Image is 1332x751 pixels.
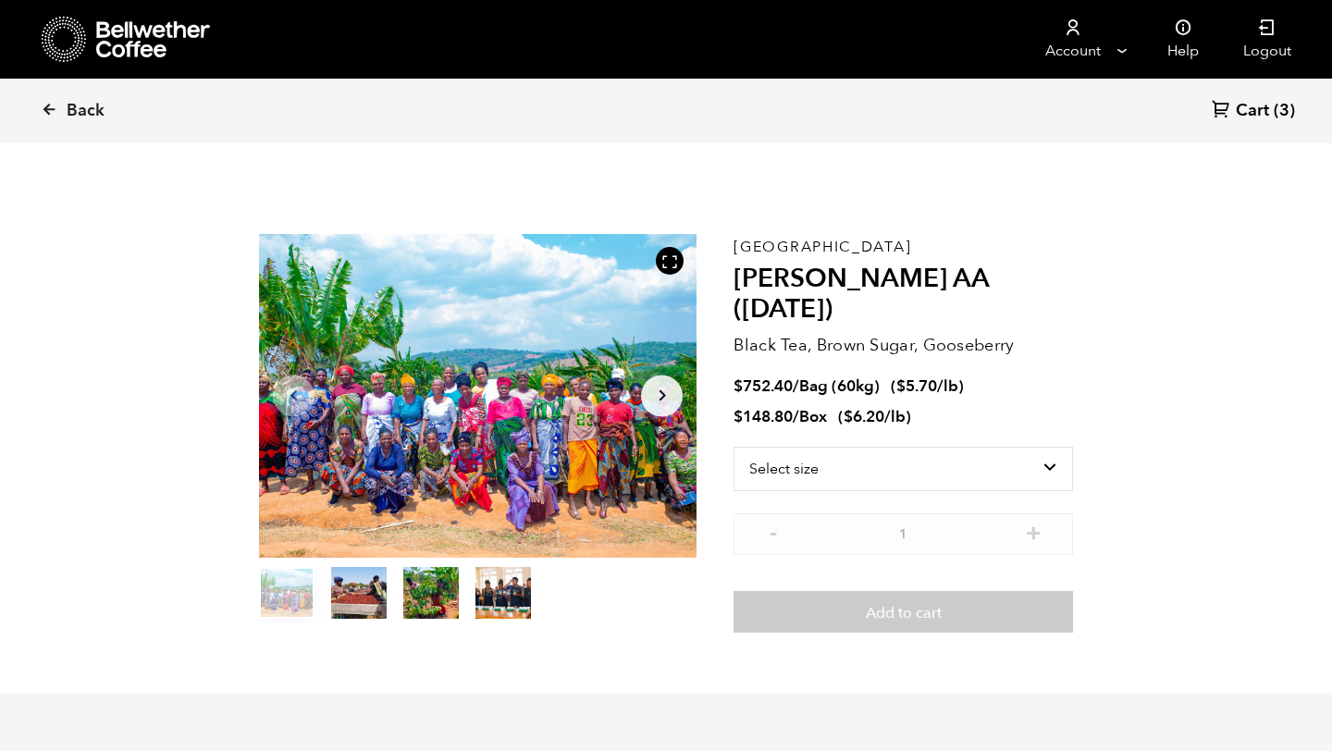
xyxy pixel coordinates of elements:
[1274,100,1295,122] span: (3)
[793,375,799,397] span: /
[761,523,784,541] button: -
[844,406,853,427] span: $
[799,406,827,427] span: Box
[793,406,799,427] span: /
[734,406,743,427] span: $
[734,333,1073,358] p: Black Tea, Brown Sugar, Gooseberry
[896,375,906,397] span: $
[799,375,880,397] span: Bag (60kg)
[734,375,743,397] span: $
[884,406,906,427] span: /lb
[1212,99,1295,124] a: Cart (3)
[734,406,793,427] bdi: 148.80
[891,375,964,397] span: ( )
[1022,523,1045,541] button: +
[734,264,1073,326] h2: [PERSON_NAME] AA ([DATE])
[67,100,105,122] span: Back
[844,406,884,427] bdi: 6.20
[1236,100,1269,122] span: Cart
[937,375,958,397] span: /lb
[896,375,937,397] bdi: 5.70
[838,406,911,427] span: ( )
[734,375,793,397] bdi: 752.40
[734,591,1073,634] button: Add to cart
